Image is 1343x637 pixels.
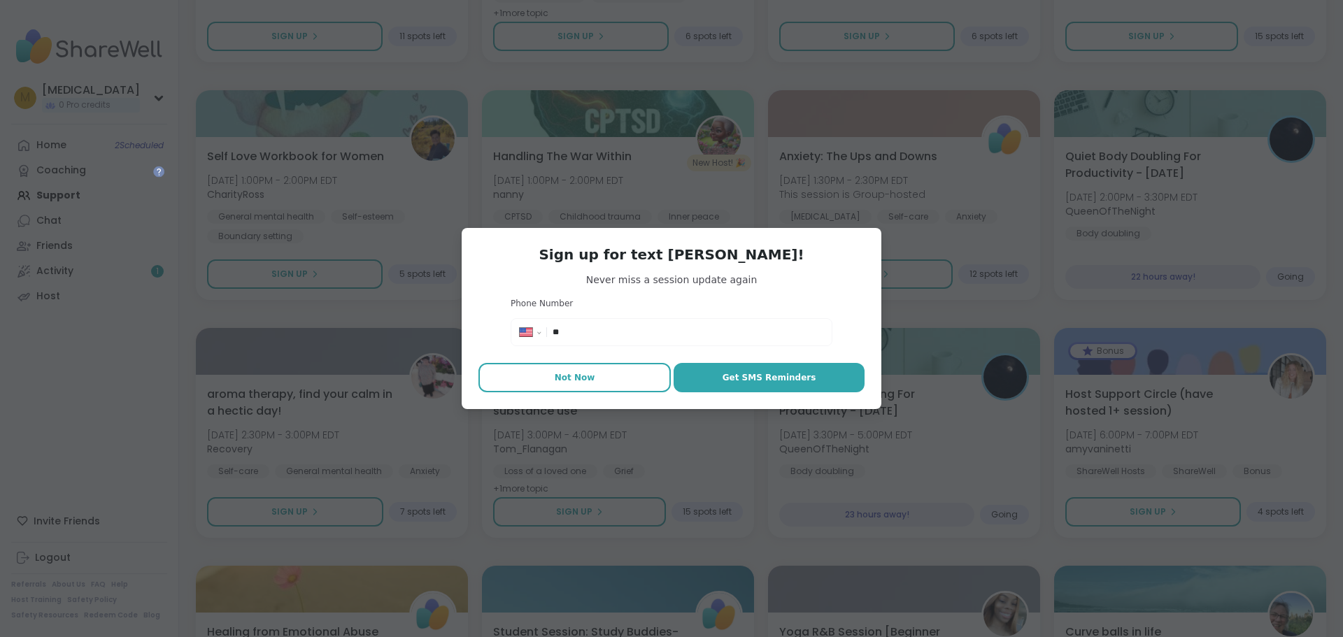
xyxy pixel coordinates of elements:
button: Not Now [478,363,671,392]
h3: Phone Number [511,298,832,310]
span: Get SMS Reminders [723,371,816,384]
img: United States [520,328,532,336]
h3: Sign up for text [PERSON_NAME]! [478,245,865,264]
iframe: Spotlight [153,166,164,177]
span: Not Now [555,371,595,384]
button: Get SMS Reminders [674,363,865,392]
span: Never miss a session update again [478,273,865,287]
